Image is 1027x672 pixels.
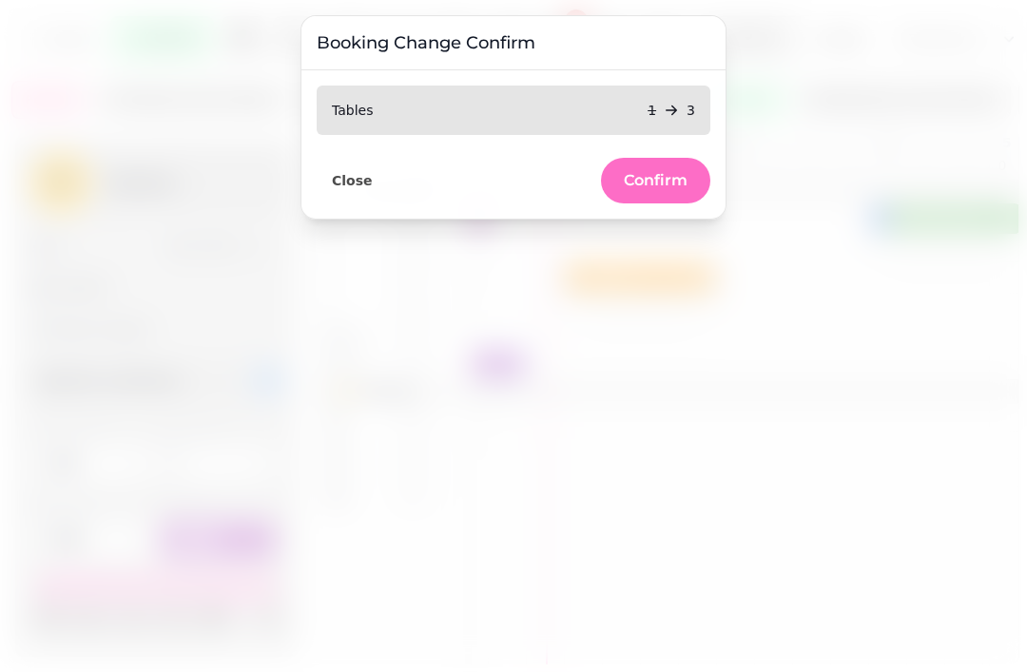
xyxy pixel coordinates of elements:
[601,158,710,203] button: Confirm
[624,173,688,188] span: Confirm
[317,31,710,54] h3: Booking Change Confirm
[332,101,374,120] p: Tables
[687,101,695,120] p: 3
[332,174,373,187] span: Close
[317,168,388,193] button: Close
[648,101,656,120] p: 1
